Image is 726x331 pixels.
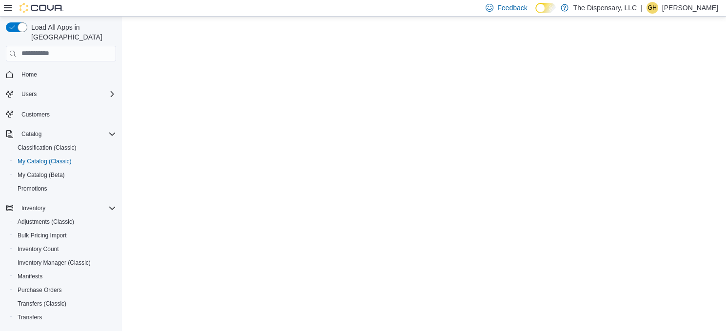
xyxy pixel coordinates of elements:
span: Inventory Manager (Classic) [18,259,91,267]
span: My Catalog (Beta) [18,171,65,179]
button: My Catalog (Beta) [10,168,120,182]
a: Inventory Manager (Classic) [14,257,95,269]
a: Transfers [14,312,46,323]
span: Catalog [21,130,41,138]
span: Classification (Classic) [18,144,77,152]
a: Transfers (Classic) [14,298,70,310]
span: Bulk Pricing Import [14,230,116,241]
span: Dark Mode [535,13,536,14]
span: Transfers [18,313,42,321]
button: Users [18,88,40,100]
span: Manifests [14,271,116,282]
span: Inventory Manager (Classic) [14,257,116,269]
span: Adjustments (Classic) [18,218,74,226]
a: Inventory Count [14,243,63,255]
span: Inventory [18,202,116,214]
span: Classification (Classic) [14,142,116,154]
input: Dark Mode [535,3,556,13]
span: Transfers [14,312,116,323]
button: Catalog [2,127,120,141]
a: Customers [18,109,54,120]
span: Home [18,68,116,80]
span: Catalog [18,128,116,140]
span: Adjustments (Classic) [14,216,116,228]
span: Purchase Orders [18,286,62,294]
span: Bulk Pricing Import [18,232,67,239]
span: Load All Apps in [GEOGRAPHIC_DATA] [27,22,116,42]
button: My Catalog (Classic) [10,155,120,168]
span: Inventory Count [14,243,116,255]
a: My Catalog (Beta) [14,169,69,181]
span: Promotions [14,183,116,195]
span: Inventory [21,204,45,212]
a: Purchase Orders [14,284,66,296]
span: Inventory Count [18,245,59,253]
button: Bulk Pricing Import [10,229,120,242]
p: | [641,2,643,14]
span: Manifests [18,273,42,280]
div: Gillian Hendrix [647,2,658,14]
span: Users [18,88,116,100]
a: Manifests [14,271,46,282]
button: Inventory Count [10,242,120,256]
span: Transfers (Classic) [14,298,116,310]
a: Promotions [14,183,51,195]
span: Purchase Orders [14,284,116,296]
span: Users [21,90,37,98]
a: Classification (Classic) [14,142,80,154]
span: My Catalog (Classic) [18,157,72,165]
button: Inventory Manager (Classic) [10,256,120,270]
button: Manifests [10,270,120,283]
button: Catalog [18,128,45,140]
span: Customers [18,108,116,120]
button: Customers [2,107,120,121]
button: Transfers (Classic) [10,297,120,311]
span: Customers [21,111,50,118]
p: [PERSON_NAME] [662,2,718,14]
a: My Catalog (Classic) [14,156,76,167]
button: Adjustments (Classic) [10,215,120,229]
button: Inventory [2,201,120,215]
button: Inventory [18,202,49,214]
span: Promotions [18,185,47,193]
p: The Dispensary, LLC [573,2,637,14]
button: Users [2,87,120,101]
span: Transfers (Classic) [18,300,66,308]
button: Home [2,67,120,81]
a: Bulk Pricing Import [14,230,71,241]
button: Promotions [10,182,120,195]
span: GH [648,2,657,14]
a: Home [18,69,41,80]
button: Classification (Classic) [10,141,120,155]
button: Transfers [10,311,120,324]
button: Purchase Orders [10,283,120,297]
a: Adjustments (Classic) [14,216,78,228]
img: Cova [20,3,63,13]
span: My Catalog (Beta) [14,169,116,181]
span: Feedback [497,3,527,13]
span: My Catalog (Classic) [14,156,116,167]
span: Home [21,71,37,78]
